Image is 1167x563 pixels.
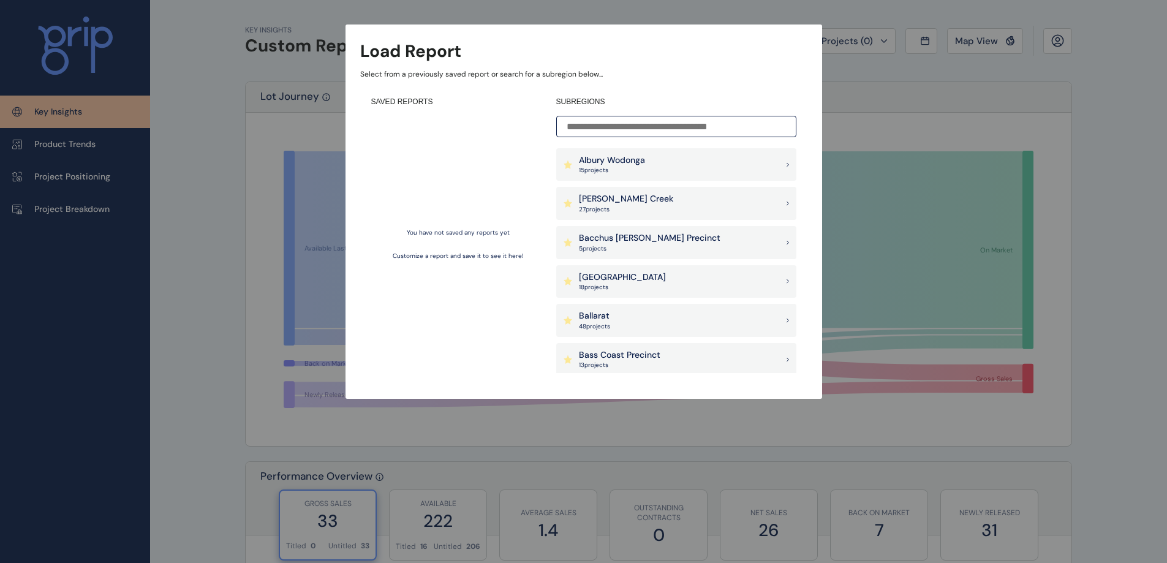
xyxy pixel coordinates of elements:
[579,232,720,244] p: Bacchus [PERSON_NAME] Precinct
[371,97,545,107] h4: SAVED REPORTS
[579,349,660,361] p: Bass Coast Precinct
[579,310,610,322] p: Ballarat
[579,322,610,331] p: 48 project s
[360,69,807,80] p: Select from a previously saved report or search for a subregion below...
[393,252,524,260] p: Customize a report and save it to see it here!
[579,283,666,292] p: 18 project s
[579,361,660,369] p: 13 project s
[579,166,645,175] p: 15 project s
[579,271,666,284] p: [GEOGRAPHIC_DATA]
[579,193,673,205] p: [PERSON_NAME] Creek
[556,97,796,107] h4: SUBREGIONS
[579,205,673,214] p: 27 project s
[579,244,720,253] p: 5 project s
[579,154,645,167] p: Albury Wodonga
[360,39,461,63] h3: Load Report
[407,229,510,237] p: You have not saved any reports yet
